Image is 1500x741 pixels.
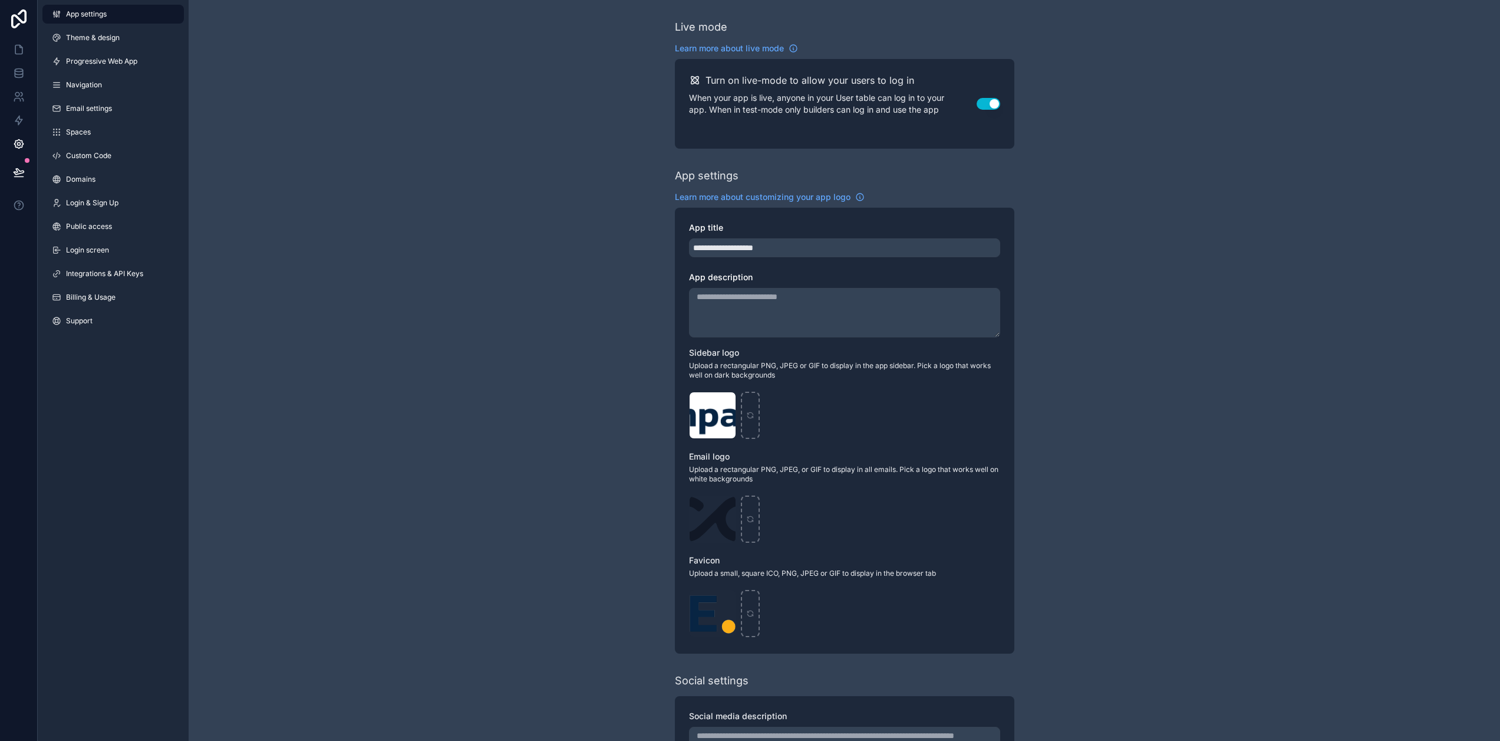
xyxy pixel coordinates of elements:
[675,673,749,689] div: Social settings
[66,198,118,208] span: Login & Sign Up
[42,99,184,118] a: Email settings
[689,92,977,116] p: When your app is live, anyone in your User table can log in to your app. When in test-mode only b...
[675,168,739,184] div: App settings
[66,80,102,90] span: Navigation
[66,57,137,66] span: Progressive Web App
[706,73,914,87] h2: Turn on live-mode to allow your users to log in
[689,361,1000,380] span: Upload a rectangular PNG, JPEG or GIF to display in the app sidebar. Pick a logo that works well ...
[42,264,184,283] a: Integrations & API Keys
[675,42,798,54] a: Learn more about live mode
[689,451,730,461] span: Email logo
[42,76,184,94] a: Navigation
[689,555,720,565] span: Favicon
[66,9,107,19] span: App settings
[689,711,787,721] span: Social media description
[66,222,112,231] span: Public access
[689,569,1000,578] span: Upload a small, square ICO, PNG, JPEG or GIF to display in the browser tab
[66,175,95,184] span: Domains
[66,127,91,137] span: Spaces
[42,170,184,189] a: Domains
[42,5,184,24] a: App settings
[66,293,116,302] span: Billing & Usage
[689,347,739,358] span: Sidebar logo
[66,33,120,42] span: Theme & design
[42,28,184,47] a: Theme & design
[66,269,143,278] span: Integrations & API Keys
[66,151,111,160] span: Custom Code
[66,245,109,255] span: Login screen
[42,288,184,307] a: Billing & Usage
[42,123,184,142] a: Spaces
[42,194,184,212] a: Login & Sign Up
[66,316,93,326] span: Support
[689,465,1000,484] span: Upload a rectangular PNG, JPEG, or GIF to display in all emails. Pick a logo that works well on w...
[42,52,184,71] a: Progressive Web App
[42,312,184,330] a: Support
[42,217,184,236] a: Public access
[66,104,112,113] span: Email settings
[689,222,723,232] span: App title
[675,191,850,203] span: Learn more about customizing your app logo
[42,241,184,260] a: Login screen
[689,272,753,282] span: App description
[675,42,784,54] span: Learn more about live mode
[42,146,184,165] a: Custom Code
[675,191,865,203] a: Learn more about customizing your app logo
[675,19,727,35] div: Live mode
